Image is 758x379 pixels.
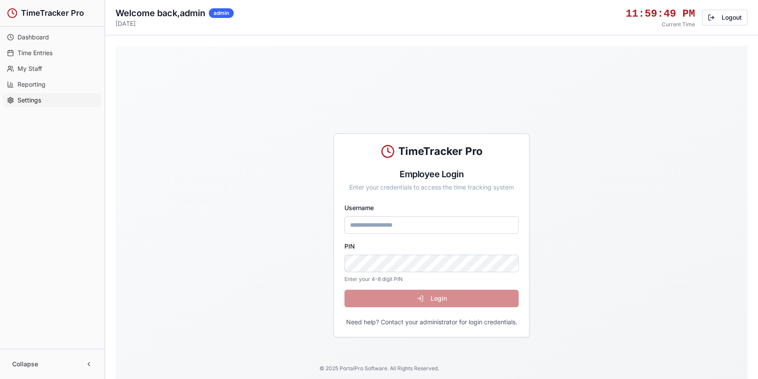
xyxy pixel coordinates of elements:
span: My Staff [18,64,42,73]
label: PIN [344,242,355,250]
p: [DATE] [116,19,234,28]
div: admin [209,8,234,18]
h1: TimeTracker Pro [398,144,483,158]
p: Enter your 4-8 digit PIN [344,276,519,283]
span: Dashboard [18,33,49,42]
div: Employee Login [344,168,519,180]
button: Collapse [7,356,98,372]
a: Dashboard [4,30,101,44]
div: 11:59:49 PM [626,7,695,21]
button: Logout [702,10,747,25]
p: Need help? Contact your administrator for login credentials. [344,318,519,326]
a: Time Entries [4,46,101,60]
label: Username [344,204,374,211]
span: Reporting [18,80,46,89]
span: Collapse [12,360,38,368]
a: My Staff [4,62,101,76]
div: Enter your credentials to access the time tracking system [344,183,519,192]
span: Settings [18,96,41,105]
span: Time Entries [18,49,53,57]
p: © 2025 PortalPro Software. All Rights Reserved. [7,365,751,372]
h1: TimeTracker Pro [21,7,84,19]
h2: Welcome back, admin [116,7,205,19]
a: Reporting [4,77,101,91]
a: Settings [4,93,101,107]
p: Current Time [626,21,695,28]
